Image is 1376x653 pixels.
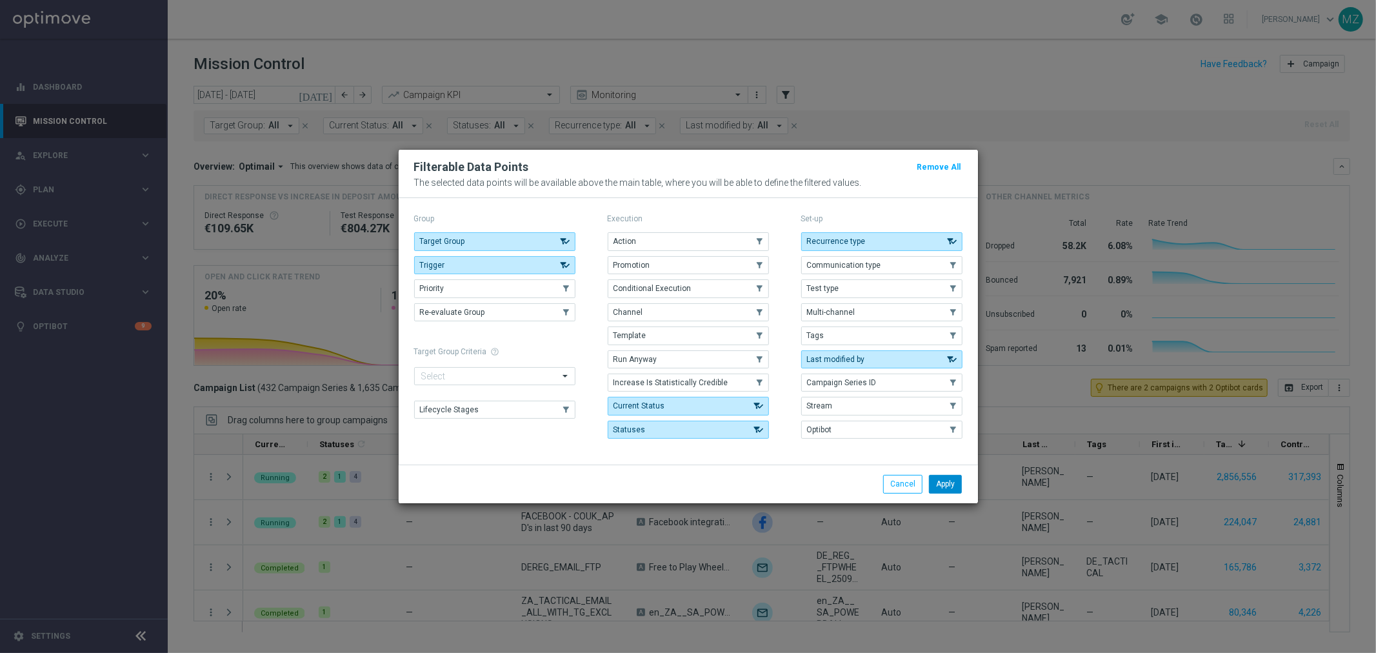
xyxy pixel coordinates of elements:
span: Action [613,237,637,246]
span: help_outline [491,347,500,356]
span: Target Group [420,237,465,246]
button: Communication type [801,256,962,274]
button: Target Group [414,232,575,250]
span: Run Anyway [613,355,657,364]
span: Increase Is Statistically Credible [613,378,728,387]
span: Test type [807,284,839,293]
span: Template [613,331,646,340]
button: Promotion [608,256,769,274]
span: Re-evaluate Group [420,308,485,317]
span: Campaign Series ID [807,378,877,387]
button: Test type [801,279,962,297]
span: Channel [613,308,643,317]
button: Increase Is Statistically Credible [608,374,769,392]
span: Current Status [613,401,665,410]
span: Last modified by [807,355,865,364]
button: Template [608,326,769,345]
span: Trigger [420,261,445,270]
button: Multi-channel [801,303,962,321]
button: Action [608,232,769,250]
p: Set-up [801,214,962,224]
span: Communication type [807,261,881,270]
span: Stream [807,401,833,410]
button: Lifecycle Stages [414,401,575,419]
span: Lifecycle Stages [420,405,479,414]
span: Recurrence type [807,237,866,246]
button: Current Status [608,397,769,415]
button: Priority [414,279,575,297]
button: Re-evaluate Group [414,303,575,321]
button: Run Anyway [608,350,769,368]
button: Campaign Series ID [801,374,962,392]
p: Execution [608,214,769,224]
span: Conditional Execution [613,284,692,293]
button: Trigger [414,256,575,274]
h1: Target Group Criteria [414,347,575,356]
p: The selected data points will be available above the main table, where you will be able to define... [414,177,962,188]
button: Last modified by [801,350,962,368]
button: Cancel [883,475,922,493]
button: Remove All [916,160,962,174]
button: Tags [801,326,962,345]
span: Optibot [807,425,832,434]
button: Channel [608,303,769,321]
button: Conditional Execution [608,279,769,297]
span: Multi-channel [807,308,855,317]
button: Apply [929,475,962,493]
h2: Filterable Data Points [414,159,529,175]
button: Statuses [608,421,769,439]
button: Optibot [801,421,962,439]
p: Group [414,214,575,224]
button: Stream [801,397,962,415]
span: Tags [807,331,824,340]
span: Statuses [613,425,646,434]
span: Promotion [613,261,650,270]
button: Recurrence type [801,232,962,250]
span: Priority [420,284,444,293]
